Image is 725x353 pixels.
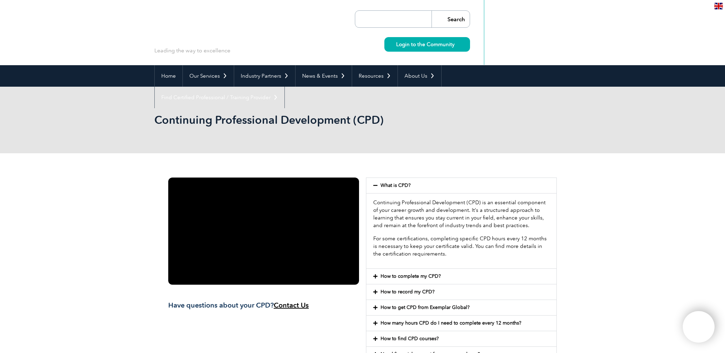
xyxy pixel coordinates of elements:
[154,114,446,126] h2: Continuing Professional Development (CPD)
[366,331,556,346] div: How to find CPD courses?
[352,65,398,87] a: Resources
[155,65,182,87] a: Home
[373,235,549,258] p: For some certifications, completing specific CPD hours every 12 months is necessary to keep your ...
[384,37,470,52] a: Login to the Community
[381,336,439,342] a: How to find CPD courses?
[154,47,230,54] p: Leading the way to excellence
[366,316,556,331] div: How many hours CPD do I need to complete every 12 months?
[366,178,556,193] div: What is CPD?
[183,65,234,87] a: Our Services
[168,301,359,310] h3: Have questions about your CPD?
[398,65,441,87] a: About Us
[366,269,556,284] div: How to complete my CPD?
[432,11,470,27] input: Search
[690,318,707,336] img: svg+xml;nitro-empty-id=MTY0ODoxMTY=-1;base64,PHN2ZyB2aWV3Qm94PSIwIDAgNDAwIDQwMCIgd2lkdGg9IjQwMCIg...
[366,193,556,268] div: What is CPD?
[234,65,295,87] a: Industry Partners
[155,87,284,108] a: Find Certified Professional / Training Provider
[381,273,441,279] a: How to complete my CPD?
[381,289,435,295] a: How to record my CPD?
[381,320,521,326] a: How many hours CPD do I need to complete every 12 months?
[274,301,309,309] a: Contact Us
[296,65,352,87] a: News & Events
[366,300,556,315] div: How to get CPD from Exemplar Global?
[366,284,556,300] div: How to record my CPD?
[714,3,723,9] img: en
[454,42,458,46] img: svg+xml;nitro-empty-id=MzYyOjIyMw==-1;base64,PHN2ZyB2aWV3Qm94PSIwIDAgMTEgMTEiIHdpZHRoPSIxMSIgaGVp...
[373,199,549,229] p: Continuing Professional Development (CPD) is an essential component of your career growth and dev...
[381,304,470,310] a: How to get CPD from Exemplar Global?
[381,182,411,188] a: What is CPD?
